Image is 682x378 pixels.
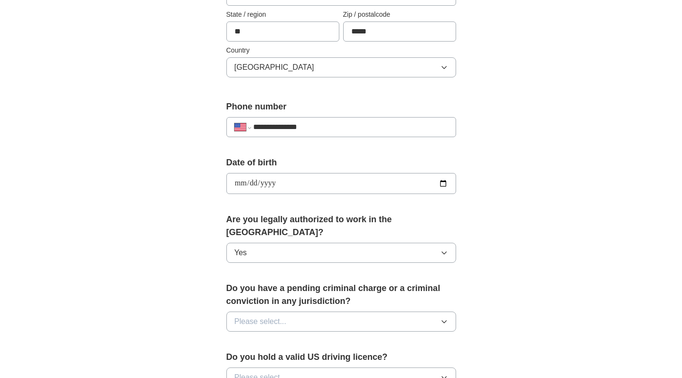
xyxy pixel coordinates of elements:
[226,45,456,55] label: Country
[235,247,247,259] span: Yes
[226,243,456,263] button: Yes
[226,351,456,364] label: Do you hold a valid US driving licence?
[343,10,456,20] label: Zip / postalcode
[226,10,339,20] label: State / region
[226,312,456,332] button: Please select...
[226,156,456,169] label: Date of birth
[226,213,456,239] label: Are you legally authorized to work in the [GEOGRAPHIC_DATA]?
[235,316,287,327] span: Please select...
[235,62,314,73] span: [GEOGRAPHIC_DATA]
[226,100,456,113] label: Phone number
[226,57,456,77] button: [GEOGRAPHIC_DATA]
[226,282,456,308] label: Do you have a pending criminal charge or a criminal conviction in any jurisdiction?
